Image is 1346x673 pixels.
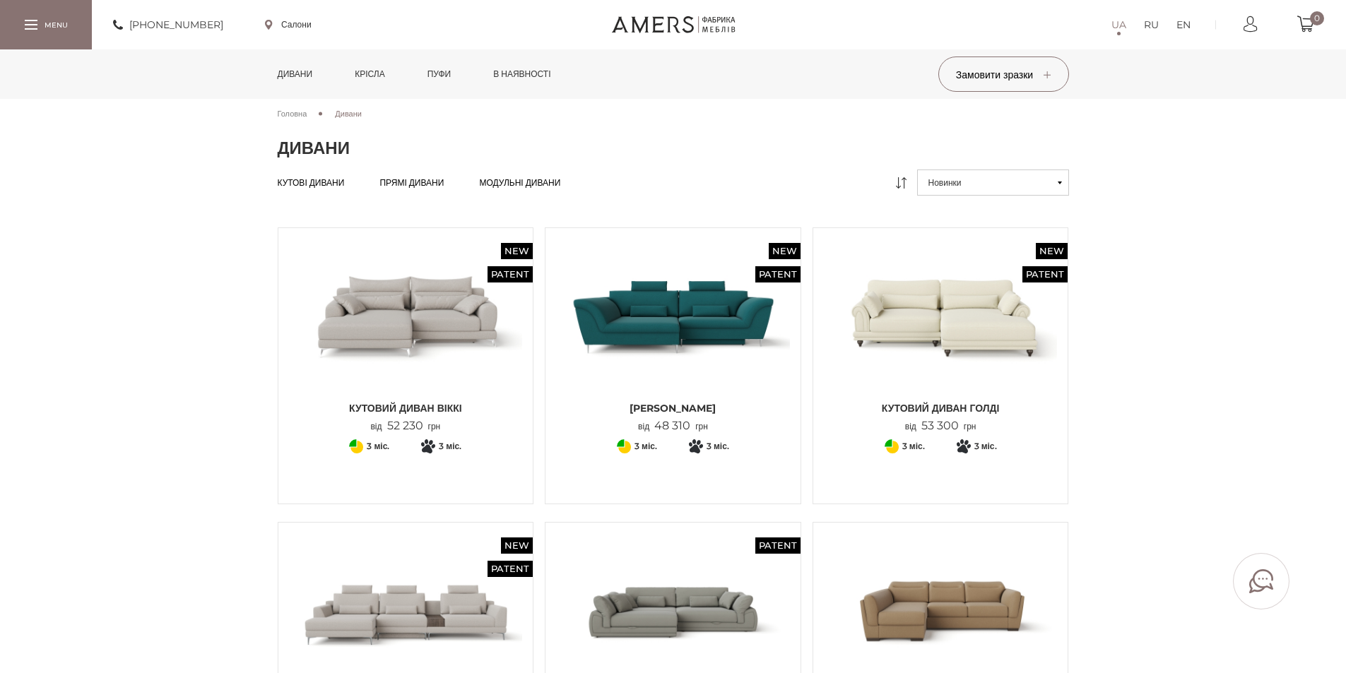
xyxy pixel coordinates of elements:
[488,266,533,282] span: Patent
[113,16,223,33] a: [PHONE_NUMBER]
[501,243,533,259] span: New
[1111,16,1126,33] a: UA
[501,537,533,554] span: New
[344,49,395,99] a: Крісла
[638,419,708,433] p: від грн
[278,107,307,120] a: Головна
[649,419,695,432] span: 48 310
[902,438,925,455] span: 3 міс.
[1144,16,1159,33] a: RU
[1310,11,1324,25] span: 0
[267,49,324,99] a: Дивани
[707,438,729,455] span: 3 міс.
[483,49,561,99] a: в наявності
[379,177,444,189] a: Прямі дивани
[634,438,657,455] span: 3 міс.
[370,419,440,433] p: від грн
[382,419,428,432] span: 52 230
[769,243,801,259] span: New
[289,239,523,433] a: New Patent Кутовий диван ВІККІ Кутовий диван ВІККІ Кутовий диван ВІККІ від52 230грн
[1022,266,1068,282] span: Patent
[488,561,533,577] span: Patent
[905,419,976,433] p: від грн
[917,169,1069,196] button: Новинки
[1036,243,1068,259] span: New
[956,69,1051,81] span: Замовити зразки
[278,138,1069,159] h1: Дивани
[916,419,964,432] span: 53 300
[289,401,523,415] span: Кутовий диван ВІККІ
[938,56,1069,92] button: Замовити зразки
[824,401,1058,415] span: Кутовий диван ГОЛДІ
[755,537,801,554] span: Patent
[479,177,560,189] a: Модульні дивани
[974,438,997,455] span: 3 міс.
[417,49,462,99] a: Пуфи
[556,239,790,433] a: New Patent Кутовий Диван Грейсі Кутовий Диван Грейсі [PERSON_NAME] від48 310грн
[265,18,312,31] a: Салони
[824,239,1058,433] a: New Patent Кутовий диван ГОЛДІ Кутовий диван ГОЛДІ Кутовий диван ГОЛДІ від53 300грн
[556,401,790,415] span: [PERSON_NAME]
[278,177,345,189] a: Кутові дивани
[367,438,389,455] span: 3 міс.
[1176,16,1191,33] a: EN
[439,438,461,455] span: 3 міс.
[278,109,307,119] span: Головна
[755,266,801,282] span: Patent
